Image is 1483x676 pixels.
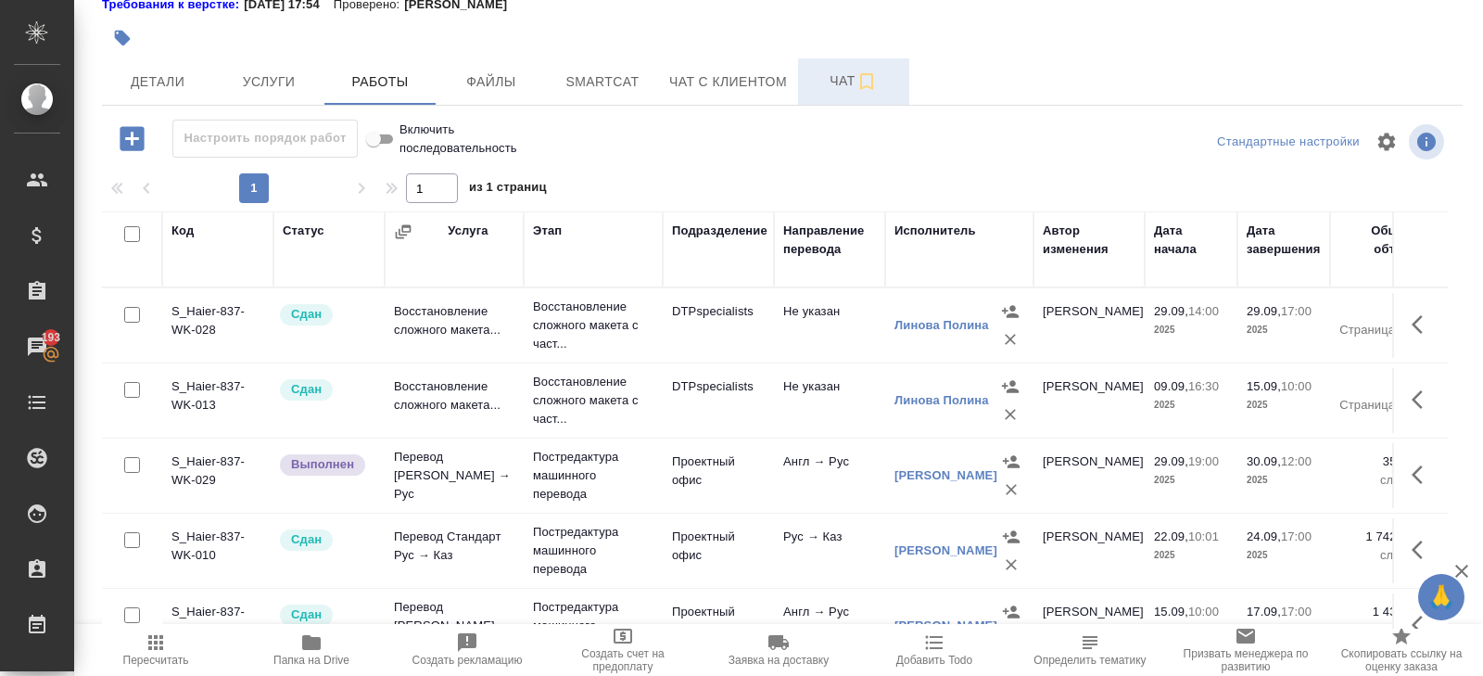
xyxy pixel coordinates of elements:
button: Назначить [996,373,1024,401]
span: Детали [113,70,202,94]
p: 16:30 [1188,379,1219,393]
p: 10:00 [1188,605,1219,619]
td: Перевод Стандарт Рус → Каз [385,518,524,583]
p: 29.09, [1154,454,1188,468]
p: Сдан [291,606,322,624]
p: слово [1339,546,1413,565]
p: 09.09, [1154,379,1188,393]
span: Smartcat [558,70,647,94]
td: DTPspecialists [663,293,774,358]
p: Постредактура машинного перевода [533,598,653,654]
p: 2025 [1154,321,1228,339]
p: 2025 [1154,396,1228,415]
td: [PERSON_NAME] [1033,593,1145,658]
a: 193 [5,324,70,370]
td: S_Haier-837-WK-013 [162,368,273,433]
p: 2025 [1247,396,1321,415]
div: Менеджер проверил работу исполнителя, передает ее на следующий этап [278,528,375,553]
button: Удалить [997,476,1025,504]
td: Восстановление сложного макета... [385,368,524,433]
div: Менеджер проверил работу исполнителя, передает ее на следующий этап [278,302,375,327]
p: 12:00 [1281,454,1312,468]
button: Назначить [997,523,1025,551]
p: 15.09, [1154,605,1188,619]
button: Добавить тэг [102,18,143,58]
td: S_Haier-837-WK-029 [162,443,273,508]
span: Услуги [224,70,313,94]
div: Этап [533,222,562,240]
td: [PERSON_NAME] [1033,443,1145,508]
div: Менеджер проверил работу исполнителя, передает ее на следующий этап [278,377,375,402]
span: Файлы [447,70,536,94]
div: Дата начала [1154,222,1228,259]
p: 24.09, [1247,529,1281,543]
p: 19:00 [1188,454,1219,468]
button: Скопировать ссылку на оценку заказа [1324,624,1479,676]
p: 2025 [1154,546,1228,565]
button: 🙏 [1418,574,1464,620]
td: S_Haier-837-WK-028 [162,293,273,358]
button: Здесь прячутся важные кнопки [1401,528,1445,572]
button: Здесь прячутся важные кнопки [1401,302,1445,347]
button: Здесь прячутся важные кнопки [1401,377,1445,422]
span: 193 [31,328,72,347]
td: Перевод [PERSON_NAME] → Рус [385,589,524,663]
p: Выполнен [291,455,354,474]
p: 17:00 [1281,304,1312,318]
p: Страница А4 [1339,396,1413,415]
button: Здесь прячутся важные кнопки [1401,453,1445,497]
td: S_Haier-837-WK-010 [162,518,273,583]
p: 29.09, [1154,304,1188,318]
span: Создать счет на предоплату [556,647,690,673]
td: Не указан [774,293,885,358]
p: 14:00 [1188,304,1219,318]
span: Посмотреть информацию [1409,124,1448,159]
span: Скопировать ссылку на оценку заказа [1335,647,1468,673]
svg: Подписаться [856,70,878,93]
div: Дата завершения [1247,222,1321,259]
p: 1 742,18 [1339,528,1413,546]
td: Восстановление сложного макета... [385,293,524,358]
a: Линова Полина [894,393,989,407]
p: Восстановление сложного макета с част... [533,298,653,353]
button: Здесь прячутся важные кнопки [1401,603,1445,647]
p: 22.09, [1154,529,1188,543]
td: Англ → Рус [774,593,885,658]
div: Подразделение [672,222,767,240]
button: Назначить [997,448,1025,476]
span: из 1 страниц [469,176,547,203]
p: 1 435,6 [1339,603,1413,621]
button: Удалить [996,325,1024,353]
button: Создать счет на предоплату [545,624,701,676]
span: Папка на Drive [273,654,349,667]
div: Исполнитель завершил работу [278,453,375,478]
div: Услуга [448,222,488,240]
button: Добавить Todo [856,624,1012,676]
button: Назначить [997,598,1025,626]
td: Проектный офис [663,593,774,658]
span: Заявка на доставку [729,654,829,667]
span: 🙏 [1426,578,1457,617]
p: слово [1339,621,1413,640]
td: Проектный офис [663,443,774,508]
span: Чат с клиентом [669,70,787,94]
p: 74 [1339,377,1413,396]
td: Рус → Каз [774,518,885,583]
button: Добавить работу [107,120,158,158]
a: [PERSON_NAME] [894,543,997,557]
td: [PERSON_NAME] [1033,518,1145,583]
p: 17:00 [1281,605,1312,619]
p: Сдан [291,530,322,549]
p: 6 [1339,302,1413,321]
div: Статус [283,222,324,240]
a: Линова Полина [894,318,989,332]
p: 2025 [1154,471,1228,490]
td: [PERSON_NAME] [1033,293,1145,358]
td: Проектный офис [663,518,774,583]
button: Папка на Drive [234,624,389,676]
a: [PERSON_NAME] [894,468,997,482]
p: 10:00 [1281,379,1312,393]
div: Общий объем [1339,222,1413,259]
button: Заявка на доставку [701,624,856,676]
div: Код [171,222,194,240]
